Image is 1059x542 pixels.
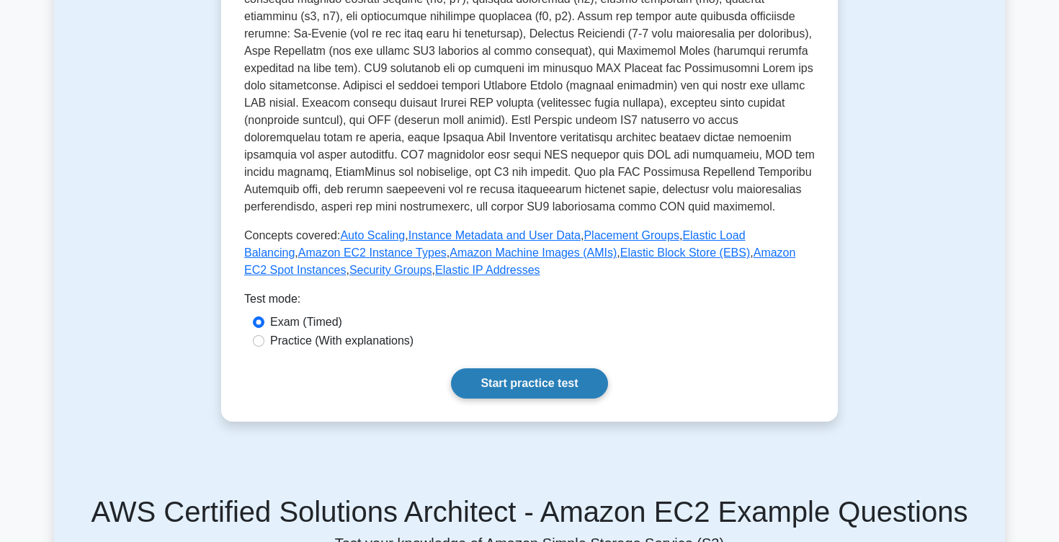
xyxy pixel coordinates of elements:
a: Security Groups [349,264,432,276]
a: Placement Groups [584,229,679,241]
p: Concepts covered: , , , , , , , , , [244,227,815,279]
a: Elastic IP Addresses [435,264,540,276]
h5: AWS Certified Solutions Architect - Amazon EC2 Example Questions [63,494,996,529]
label: Exam (Timed) [270,314,342,331]
a: Start practice test [451,368,607,399]
a: Amazon Machine Images (AMIs) [450,246,617,259]
a: Elastic Block Store (EBS) [620,246,751,259]
label: Practice (With explanations) [270,332,414,350]
a: Instance Metadata and User Data [408,229,581,241]
a: Amazon EC2 Instance Types [298,246,447,259]
a: Auto Scaling [340,229,405,241]
div: Test mode: [244,290,815,314]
